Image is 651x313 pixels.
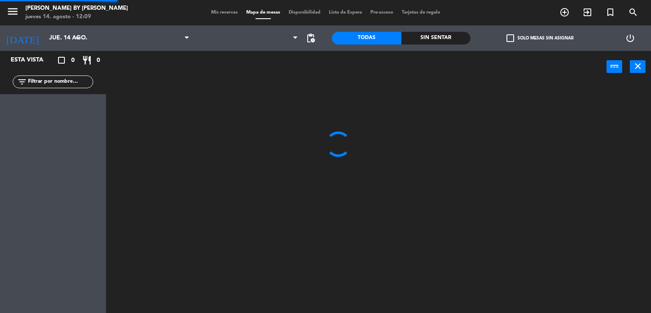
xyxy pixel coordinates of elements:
[630,60,645,73] button: close
[72,33,83,43] i: arrow_drop_down
[56,55,67,65] i: crop_square
[506,34,514,42] span: check_box_outline_blank
[398,10,445,15] span: Tarjetas de regalo
[401,32,471,45] div: Sin sentar
[6,5,19,21] button: menu
[366,10,398,15] span: Pre-acceso
[582,7,593,17] i: exit_to_app
[4,55,61,65] div: Esta vista
[82,55,92,65] i: restaurant
[609,61,620,71] i: power_input
[284,10,325,15] span: Disponibilidad
[25,4,128,13] div: [PERSON_NAME] by [PERSON_NAME]
[606,60,622,73] button: power_input
[605,7,615,17] i: turned_in_not
[559,7,570,17] i: add_circle_outline
[207,10,242,15] span: Mis reservas
[306,33,316,43] span: pending_actions
[71,56,75,65] span: 0
[27,77,93,87] input: Filtrar por nombre...
[6,5,19,18] i: menu
[97,56,100,65] span: 0
[506,34,573,42] label: Solo mesas sin asignar
[25,13,128,21] div: jueves 14. agosto - 12:09
[332,32,401,45] div: Todas
[628,7,638,17] i: search
[17,77,27,87] i: filter_list
[633,61,643,71] i: close
[242,10,284,15] span: Mapa de mesas
[325,10,366,15] span: Lista de Espera
[625,33,635,43] i: power_settings_new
